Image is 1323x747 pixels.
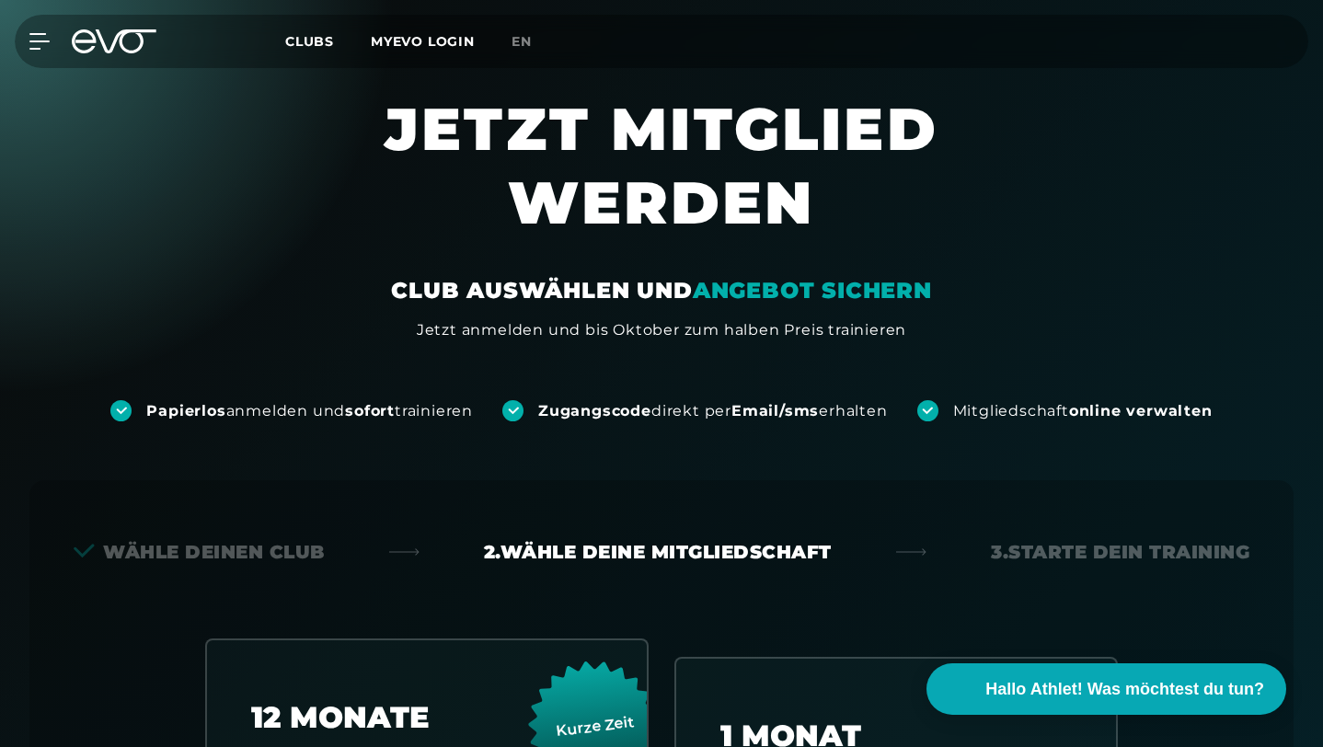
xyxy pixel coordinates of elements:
div: Mitgliedschaft [953,401,1213,421]
div: 2. Wähle deine Mitgliedschaft [484,539,832,565]
div: Jetzt anmelden und bis Oktober zum halben Preis trainieren [417,319,906,341]
div: CLUB AUSWÄHLEN UND [391,276,931,305]
strong: sofort [345,402,395,419]
a: Clubs [285,32,371,50]
span: en [512,33,532,50]
button: Hallo Athlet! Was möchtest du tun? [926,663,1286,715]
h1: JETZT MITGLIED WERDEN [238,92,1085,276]
strong: online verwalten [1069,402,1213,419]
a: en [512,31,554,52]
span: Clubs [285,33,334,50]
div: anmelden und trainieren [146,401,473,421]
em: ANGEBOT SICHERN [693,277,932,304]
a: MYEVO LOGIN [371,33,475,50]
div: direkt per erhalten [538,401,887,421]
strong: Papierlos [146,402,225,419]
strong: Email/sms [731,402,819,419]
div: Wähle deinen Club [74,539,325,565]
strong: Zugangscode [538,402,651,419]
div: 3. Starte dein Training [991,539,1249,565]
span: Hallo Athlet! Was möchtest du tun? [985,677,1264,702]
